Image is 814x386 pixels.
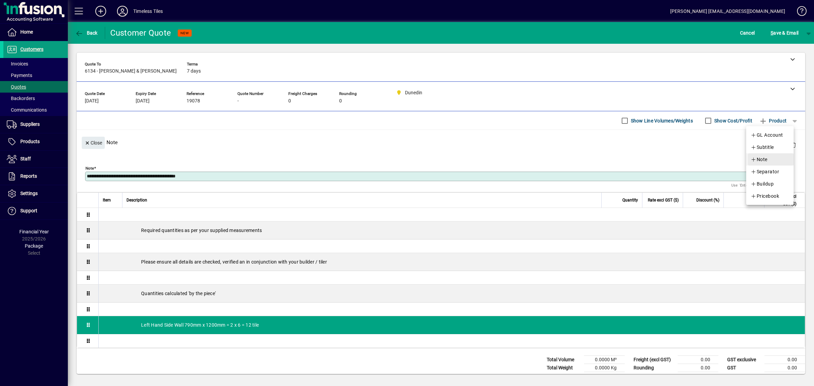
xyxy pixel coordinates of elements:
button: Buildup [746,178,794,190]
button: Separator [746,166,794,178]
span: Subtitle [751,143,774,151]
span: GL Account [751,131,783,139]
button: Note [746,153,794,166]
span: Note [751,155,768,163]
button: GL Account [746,129,794,141]
span: Separator [751,168,779,176]
button: Subtitle [746,141,794,153]
span: Pricebook [751,192,779,200]
button: Pricebook [746,190,794,202]
span: Buildup [751,180,774,188]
